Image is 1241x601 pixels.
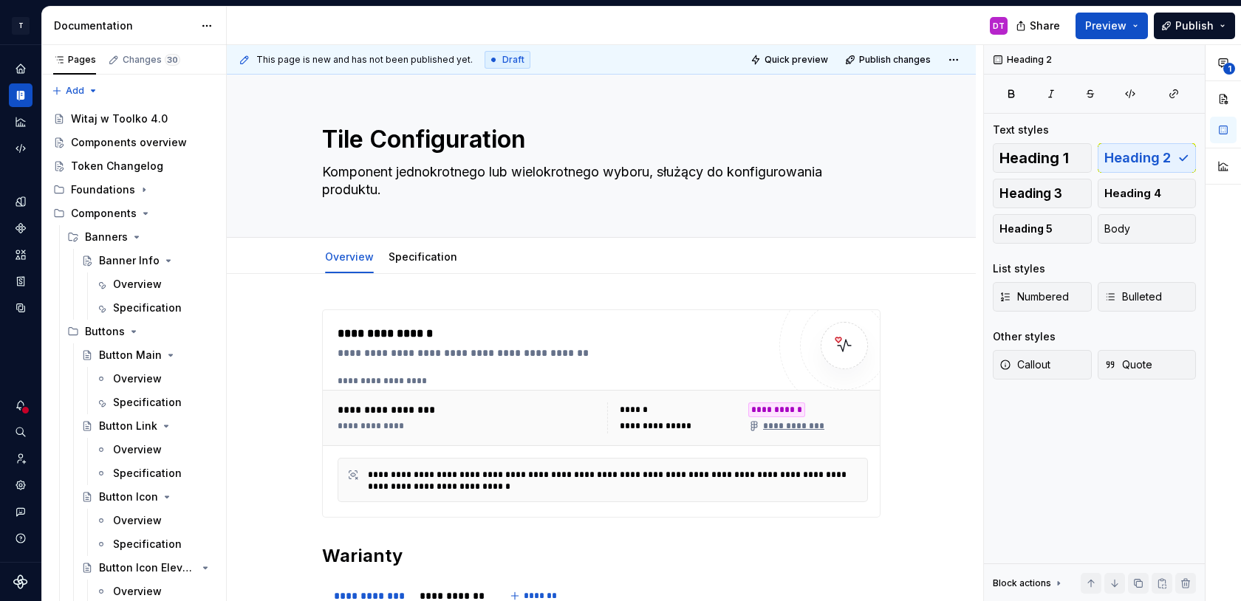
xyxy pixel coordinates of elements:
button: Body [1098,214,1197,244]
button: Heading 1 [993,143,1092,173]
div: Token Changelog [71,159,163,174]
button: Quick preview [746,49,835,70]
div: Banners [85,230,128,244]
a: Overview [89,438,220,461]
a: Components overview [47,131,220,154]
div: Block actions [993,573,1064,594]
span: Quick preview [765,54,828,66]
span: Heading 3 [999,186,1062,201]
button: Search ⌘K [9,420,33,444]
h2: Warianty [322,544,881,568]
div: Button Link [99,419,157,433]
div: Foundations [71,182,135,197]
div: Code automation [9,137,33,160]
a: Token Changelog [47,154,220,178]
div: Components [71,206,137,221]
div: Other styles [993,329,1056,344]
button: Heading 5 [993,214,1092,244]
div: Overview [319,241,380,272]
a: Button Icon [75,485,220,509]
a: Design tokens [9,190,33,213]
a: Components [9,216,33,240]
a: Banner Info [75,249,220,272]
div: Banner Info [99,253,160,268]
div: Buttons [85,324,125,339]
span: Publish [1175,18,1214,33]
button: Publish [1154,13,1235,39]
span: Body [1104,221,1130,236]
a: Specification [89,296,220,320]
button: Numbered [993,282,1092,312]
a: Specification [89,391,220,414]
a: Specification [89,461,220,485]
button: T [3,10,38,41]
div: Specification [113,395,182,410]
span: Heading 1 [999,151,1069,165]
div: Overview [113,442,162,457]
a: Supernova Logo [13,574,28,589]
span: 30 [165,54,180,66]
span: 1 [1223,63,1235,75]
div: Contact support [9,500,33,523]
span: Heading 5 [999,221,1053,236]
div: Overview [113,513,162,528]
div: Overview [113,277,162,292]
a: Button Icon Elevated [75,556,220,580]
div: Specification [113,466,182,481]
div: Pages [53,54,96,66]
a: Settings [9,473,33,497]
div: Overview [113,584,162,599]
a: Overview [325,250,374,263]
div: Components overview [71,135,187,150]
a: Invite team [9,447,33,470]
span: Share [1030,18,1060,33]
textarea: Tile Configuration [319,122,878,157]
span: Publish changes [859,54,931,66]
div: Buttons [61,320,220,343]
a: Documentation [9,83,33,107]
div: Button Icon Elevated [99,560,196,575]
div: T [12,17,30,35]
a: Specification [89,532,220,556]
span: Heading 4 [1104,186,1161,201]
span: Preview [1085,18,1127,33]
button: Heading 4 [1098,179,1197,208]
button: Callout [993,350,1092,380]
a: Analytics [9,110,33,134]
button: Share [1008,13,1070,39]
div: Documentation [54,18,194,33]
div: Button Icon [99,490,158,504]
textarea: Komponent jednokrotnego lub wielokrotnego wyboru, służący do konfigurowania produktu. [319,160,878,202]
a: Assets [9,243,33,267]
div: Changes [123,54,180,66]
div: Banners [61,225,220,249]
div: List styles [993,261,1045,276]
div: Components [47,202,220,225]
button: Bulleted [1098,282,1197,312]
a: Overview [89,509,220,532]
div: Text styles [993,123,1049,137]
div: Specification [113,300,182,315]
a: Specification [389,250,457,263]
a: Storybook stories [9,269,33,293]
button: Heading 3 [993,179,1092,208]
a: Home [9,57,33,80]
div: Specification [383,241,463,272]
span: Add [66,85,84,97]
div: Overview [113,371,162,386]
button: Notifications [9,394,33,417]
span: Numbered [999,289,1069,304]
div: Data sources [9,296,33,320]
div: Block actions [993,577,1051,589]
div: Foundations [47,178,220,202]
button: Add [47,80,103,101]
div: Specification [113,537,182,552]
